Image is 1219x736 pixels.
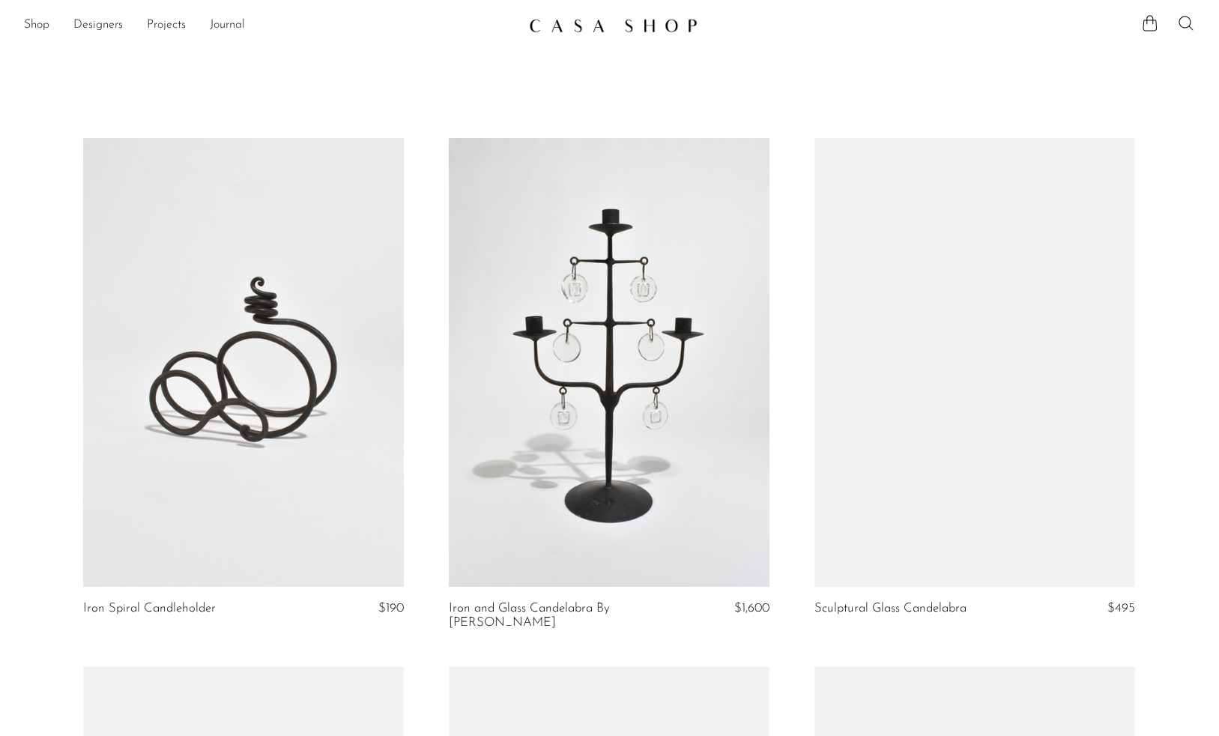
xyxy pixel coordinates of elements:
a: Iron and Glass Candelabra By [PERSON_NAME] [449,602,665,630]
a: Iron Spiral Candleholder [83,602,216,615]
nav: Desktop navigation [24,13,517,38]
a: Shop [24,16,49,35]
ul: NEW HEADER MENU [24,13,517,38]
span: $495 [1107,602,1135,615]
a: Sculptural Glass Candelabra [814,602,967,615]
a: Designers [73,16,123,35]
span: $190 [378,602,404,615]
a: Projects [147,16,186,35]
a: Journal [210,16,245,35]
span: $1,600 [734,602,769,615]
